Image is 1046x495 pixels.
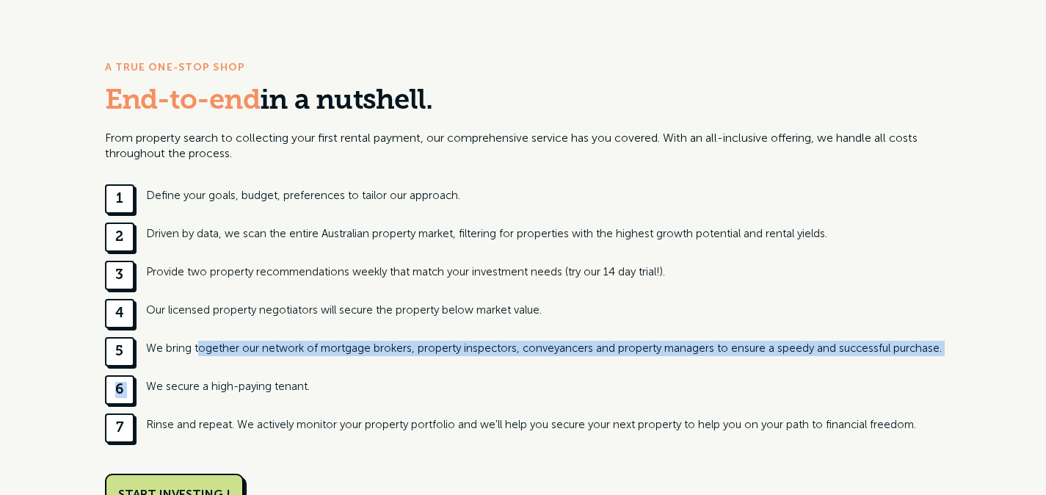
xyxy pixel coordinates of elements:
[115,269,123,283] strong: 3
[105,130,942,161] p: From property search to collecting your first rental payment, our comprehensive service has you c...
[146,226,827,242] div: Driven by data, we scan the entire Australian property market, filtering for properties with the ...
[146,417,916,433] div: Rinse and repeat. We actively monitor your property portfolio and we'll help you secure your next...
[146,341,942,356] div: We bring together our network of mortgage brokers, property inspectors, conveyancers and property...
[115,383,123,397] strong: 6
[146,188,460,203] div: Define your goals, budget, preferences to tailor our approach.
[105,87,260,116] span: End-to-end
[115,307,124,321] strong: 4
[105,59,942,76] div: A TRUE ONE-STOP SHOP
[116,192,123,206] strong: 1
[115,345,123,359] strong: 5
[146,264,665,280] div: Provide two property recommendations weekly that match your investment needs (try our 14 day tria...
[146,303,542,318] div: Our licensed property negotiators will secure the property below market value.
[116,422,123,436] strong: 7
[115,231,123,245] strong: 2
[146,379,310,394] div: We secure a high-paying tenant.
[105,85,942,119] h3: in a nutshell.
